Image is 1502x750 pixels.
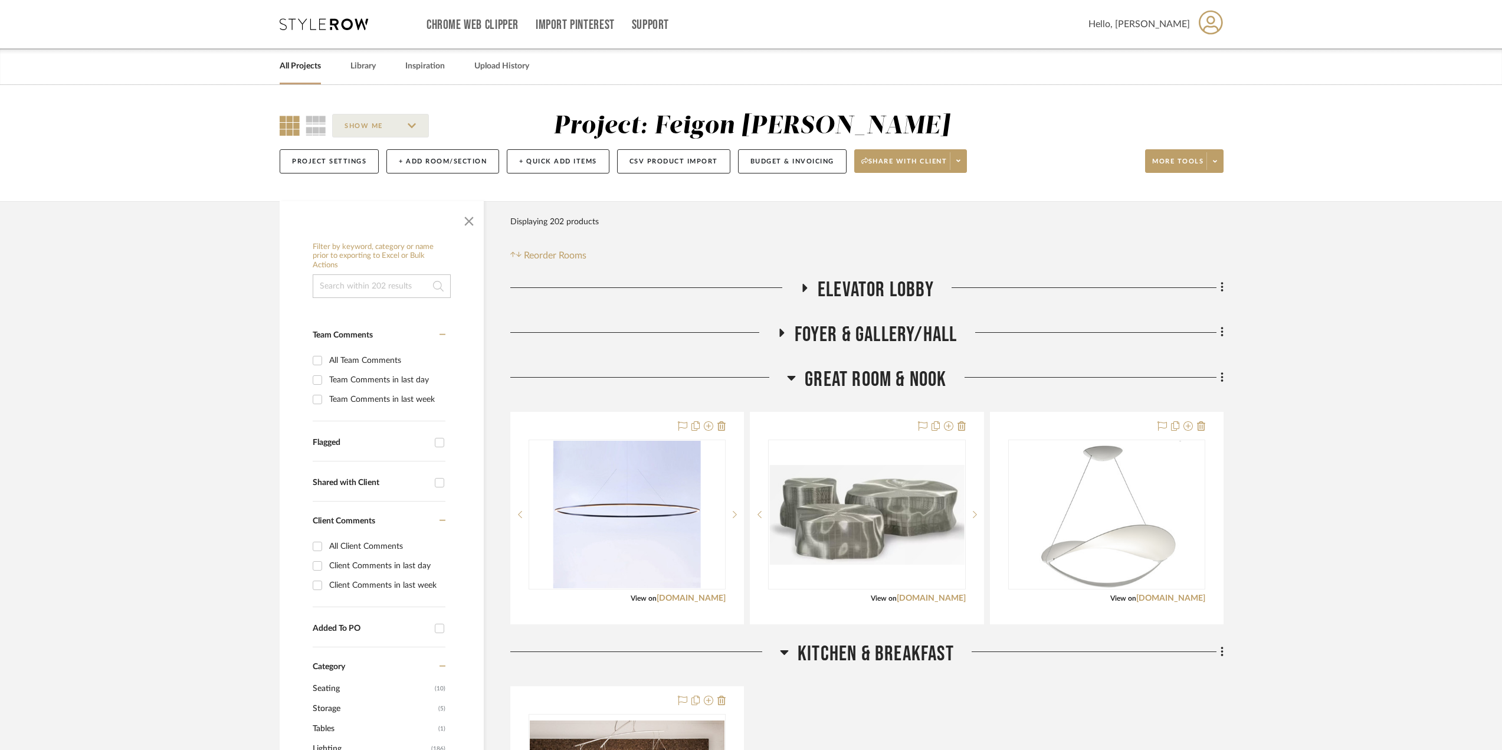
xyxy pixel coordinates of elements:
a: All Projects [280,58,321,74]
div: All Team Comments [329,351,442,370]
span: ELEVATOR LOBBY [818,277,934,303]
span: View on [1110,595,1136,602]
span: GREAT ROOM & NOOK [805,367,946,392]
img: NEMO ELLISSE MEGA PENDANT- DOWNLIGHT 73.2"W X 37.4"D X 0.8"H [553,441,701,588]
span: Team Comments [313,331,373,339]
div: 0 [1009,440,1205,589]
span: (1) [438,719,445,738]
span: Seating [313,679,432,699]
div: Displaying 202 products [510,210,599,234]
a: Upload History [474,58,529,74]
button: + Add Room/Section [386,149,499,173]
span: More tools [1152,157,1203,175]
div: Project: Feigon [PERSON_NAME] [553,114,950,139]
a: Import Pinterest [536,20,615,30]
div: Team Comments in last day [329,371,442,389]
a: Chrome Web Clipper [427,20,519,30]
button: More tools [1145,149,1224,173]
span: KITCHEN & BREAKFAST [798,641,954,667]
button: Close [457,207,481,231]
button: Project Settings [280,149,379,173]
img: ROCHE BOBOIS IRON TREE COCKTAIL TABLE 21.7"DIA X 14.2"H OR 27.6"DIA X 10.2"H OR 39.4"DIA X 12.7"H [769,465,964,565]
img: FOSCARINI PLENA PENDANT 27.6"DIA X 10.625"H [1032,441,1181,588]
button: + Quick Add Items [507,149,609,173]
span: Client Comments [313,517,375,525]
div: Shared with Client [313,478,429,488]
div: Team Comments in last week [329,390,442,409]
span: Storage [313,699,435,719]
h6: Filter by keyword, category or name prior to exporting to Excel or Bulk Actions [313,243,451,270]
div: Flagged [313,438,429,448]
button: Share with client [854,149,968,173]
div: All Client Comments [329,537,442,556]
span: Category [313,662,345,672]
div: Added To PO [313,624,429,634]
span: FOYER & GALLERY/HALL [795,322,957,348]
a: [DOMAIN_NAME] [657,594,726,602]
span: View on [871,595,897,602]
span: Hello, [PERSON_NAME] [1088,17,1190,31]
div: 0 [769,440,965,589]
span: (5) [438,699,445,718]
span: Share with client [861,157,947,175]
div: Client Comments in last week [329,576,442,595]
span: (10) [435,679,445,698]
a: [DOMAIN_NAME] [1136,594,1205,602]
a: Inspiration [405,58,445,74]
a: [DOMAIN_NAME] [897,594,966,602]
button: Budget & Invoicing [738,149,847,173]
div: 0 [529,440,725,589]
span: Tables [313,719,435,739]
span: Reorder Rooms [524,248,586,263]
button: CSV Product Import [617,149,730,173]
a: Support [632,20,669,30]
a: Library [350,58,376,74]
input: Search within 202 results [313,274,451,298]
span: View on [631,595,657,602]
button: Reorder Rooms [510,248,586,263]
div: Client Comments in last day [329,556,442,575]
